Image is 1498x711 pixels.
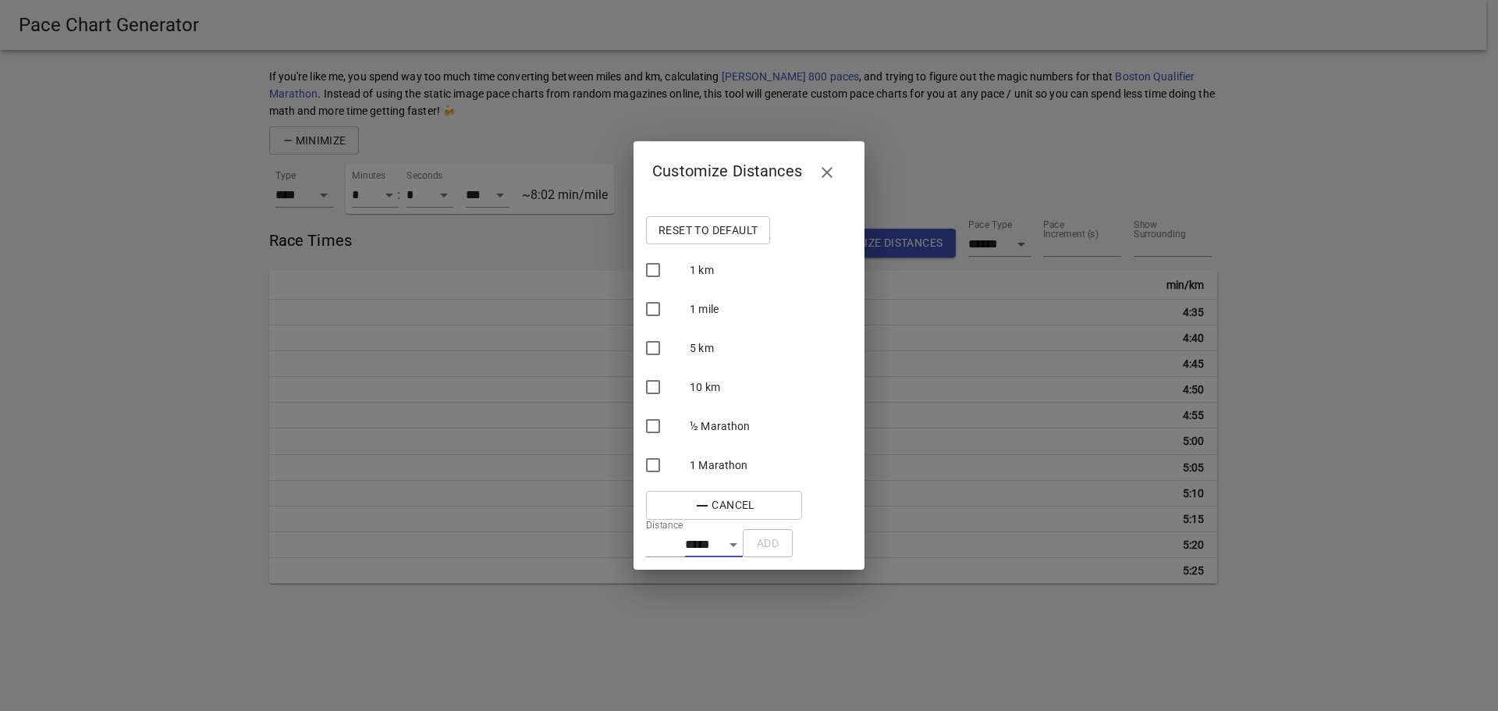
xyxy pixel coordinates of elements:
[646,521,683,530] label: Distance
[646,491,802,520] button: Cancel
[658,221,758,240] span: Reset to Default
[690,381,720,393] span: 10 km
[690,459,748,471] span: 1 Marathon
[690,264,714,276] span: 1 km
[646,216,770,245] button: Reset to Default
[690,420,751,432] span: ½ Marathon
[690,342,714,354] span: 5 km
[652,154,846,191] h2: Customize Distances
[690,303,719,315] span: 1 mile
[658,496,790,515] span: Cancel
